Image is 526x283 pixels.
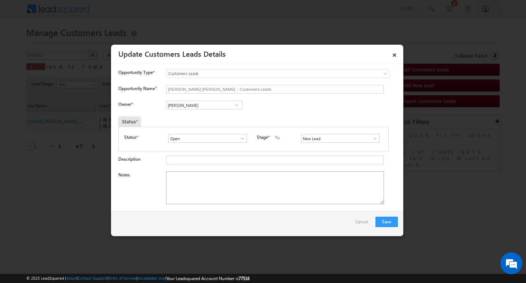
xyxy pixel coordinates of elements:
[9,68,133,219] textarea: Type your message and hit 'Enter'
[120,4,137,21] div: Minimize live chat window
[168,134,247,143] input: Type to Search
[355,217,372,231] a: Cancel
[118,156,141,162] label: Description
[66,276,77,280] a: About
[124,134,136,141] label: Status
[257,134,268,141] label: Stage
[137,276,165,280] a: Acceptable Use
[118,86,156,91] label: Opportunity Name
[376,217,398,227] button: Save
[118,172,130,178] label: Notes
[12,38,31,48] img: d_60004797649_company_0_60004797649
[239,276,249,281] span: 77516
[38,38,123,48] div: Chat with us now
[166,276,249,281] span: Your Leadsquared Account Number is
[118,69,153,76] span: Opportunity Type
[108,276,136,280] a: Terms of Service
[301,134,380,143] input: Type to Search
[118,116,141,127] div: Status
[78,276,107,280] a: Contact Support
[99,226,133,235] em: Start Chat
[118,48,226,59] a: Update Customers Leads Details
[369,135,378,142] a: Show All Items
[166,101,243,109] input: Type to Search
[26,275,249,282] span: © 2025 LeadSquared | | | | |
[232,101,241,109] a: Show All Items
[167,70,359,77] span: Customers Leads
[236,135,245,142] a: Show All Items
[166,69,389,78] a: Customers Leads
[388,47,401,60] a: ×
[118,101,133,107] label: Owner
